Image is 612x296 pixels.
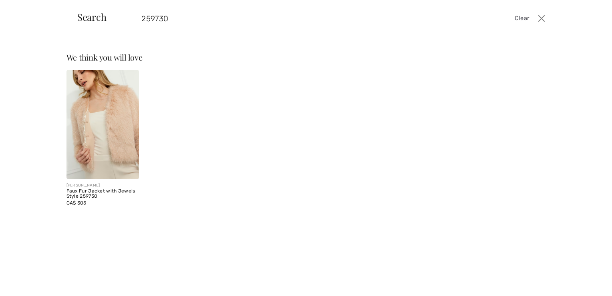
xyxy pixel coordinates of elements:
[77,12,107,22] span: Search
[535,12,548,25] button: Close
[515,14,529,23] span: Clear
[18,6,34,13] span: Chat
[66,189,139,200] div: Faux Fur Jacket with Jewels Style 259730
[66,70,139,179] a: Faux Fur Jacket with Jewels Style 259730. Blush
[66,52,143,63] span: We think you will love
[66,182,139,189] div: [PERSON_NAME]
[135,6,435,30] input: TYPE TO SEARCH
[66,200,87,206] span: CA$ 305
